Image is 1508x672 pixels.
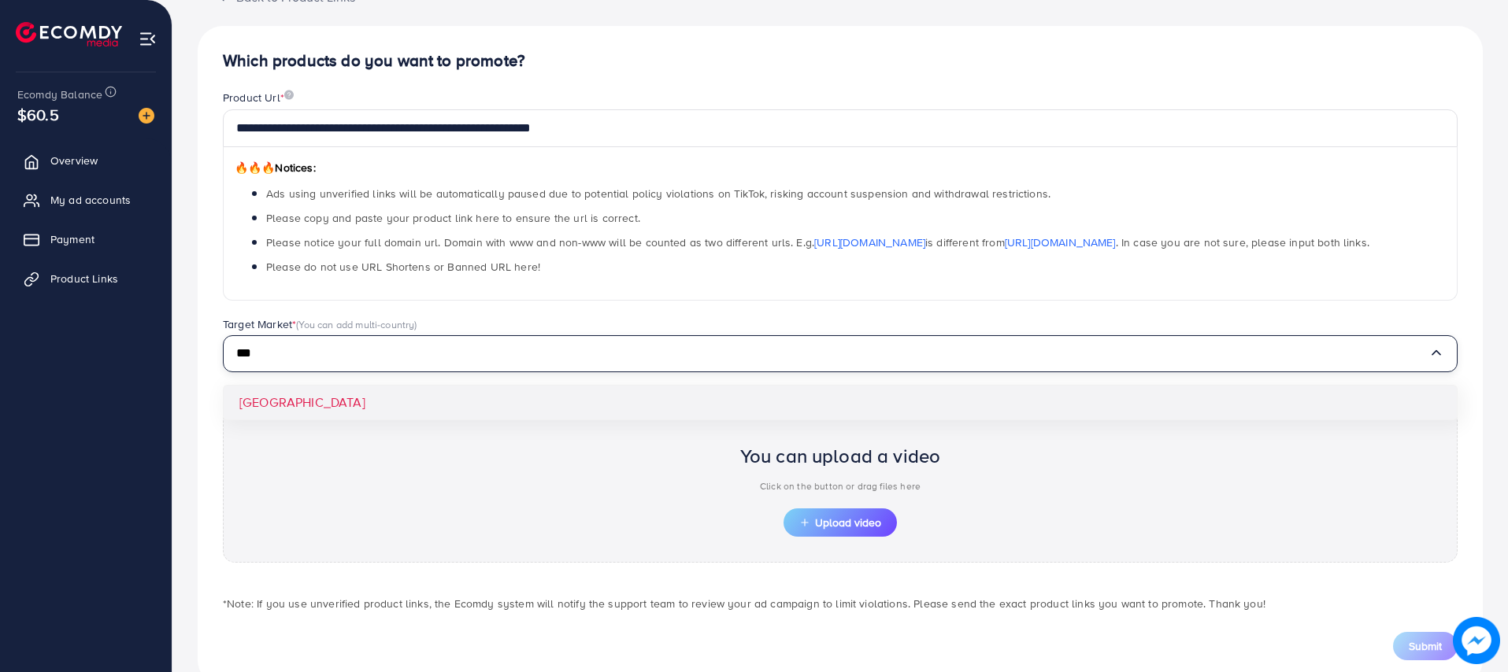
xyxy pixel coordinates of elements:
[50,153,98,168] span: Overview
[1454,618,1499,663] img: image
[814,234,925,250] a: [URL][DOMAIN_NAME]
[50,192,131,208] span: My ad accounts
[266,210,640,226] span: Please copy and paste your product link here to ensure the url is correct.
[224,386,1457,419] li: [GEOGRAPHIC_DATA]
[223,335,1458,372] div: Search for option
[12,263,160,294] a: Product Links
[740,477,941,496] p: Click on the button or drag files here
[740,445,941,467] h2: You can upload a video
[139,108,154,124] img: image
[296,317,417,331] span: (You can add multi-country)
[16,22,122,46] img: logo
[50,271,118,286] span: Product Links
[799,517,881,528] span: Upload video
[266,259,540,275] span: Please do not use URL Shortens or Banned URL here!
[235,160,316,175] span: Notices:
[223,316,417,332] label: Target Market
[1393,632,1458,660] button: Submit
[266,186,1050,201] span: Ads using unverified links will be automatically paused due to potential policy violations on Tik...
[139,30,157,48] img: menu
[1409,638,1442,654] span: Submit
[12,223,160,255] a: Payment
[223,594,1458,613] p: *Note: If you use unverified product links, the Ecomdy system will notify the support team to rev...
[17,87,102,102] span: Ecomdy Balance
[50,231,94,247] span: Payment
[12,145,160,176] a: Overview
[236,342,1428,366] input: Search for option
[235,160,275,175] span: 🔥🔥🔥
[223,90,294,105] label: Product Url
[284,90,294,100] img: image
[784,508,897,537] button: Upload video
[17,103,59,126] span: $60.5
[223,51,1458,71] h4: Which products do you want to promote?
[1005,234,1116,250] a: [URL][DOMAIN_NAME]
[266,234,1369,250] span: Please notice your full domain url. Domain with www and non-www will be counted as two different ...
[12,184,160,216] a: My ad accounts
